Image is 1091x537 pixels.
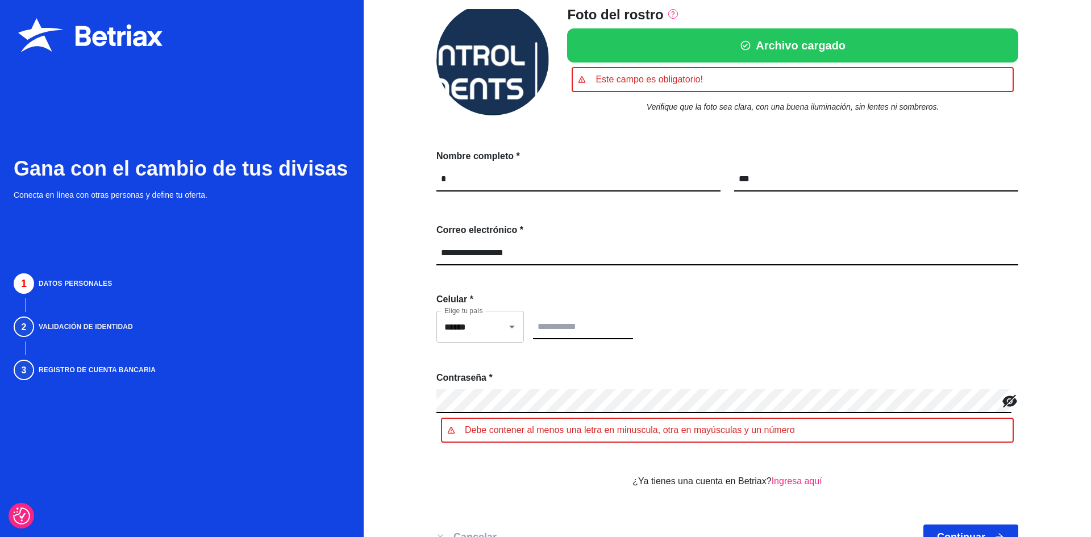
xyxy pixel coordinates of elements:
[596,73,703,86] p: Este campo es obligatorio!
[436,3,549,115] img: profile pick
[13,507,30,524] img: Revisit consent button
[567,6,663,24] p: Foto del rostro
[436,223,523,237] label: Correo electrónico *
[444,306,483,315] label: Elige tu país
[465,423,795,437] p: Debe contener al menos una letra en minuscula, otra en mayúsculas y un número
[567,101,1018,113] span: Verifique que la foto sea clara, con una buena iluminación, sin lentes ni sombreros.
[21,278,27,289] text: 1
[504,319,520,335] button: Open
[772,476,822,486] a: Ingresa aquí
[436,371,493,385] label: Contraseña *
[756,38,846,53] p: Archivo cargado
[13,507,30,524] button: Preferencias de consentimiento
[39,365,377,374] p: REGISTRO DE CUENTA BANCARIA
[22,365,27,374] text: 3
[436,293,473,306] label: Celular *
[39,279,377,288] p: DATOS PERSONALES
[22,322,27,331] text: 2
[14,157,350,180] h3: Gana con el cambio de tus divisas
[39,322,377,331] p: VALIDACIÓN DE IDENTIDAD
[567,28,1018,63] button: Archivo cargado
[632,474,822,488] p: ¿Ya tienes una cuenta en Betriax?
[436,149,520,163] label: Nombre completo *
[14,189,350,201] span: Conecta en línea con otras personas y define tu oferta.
